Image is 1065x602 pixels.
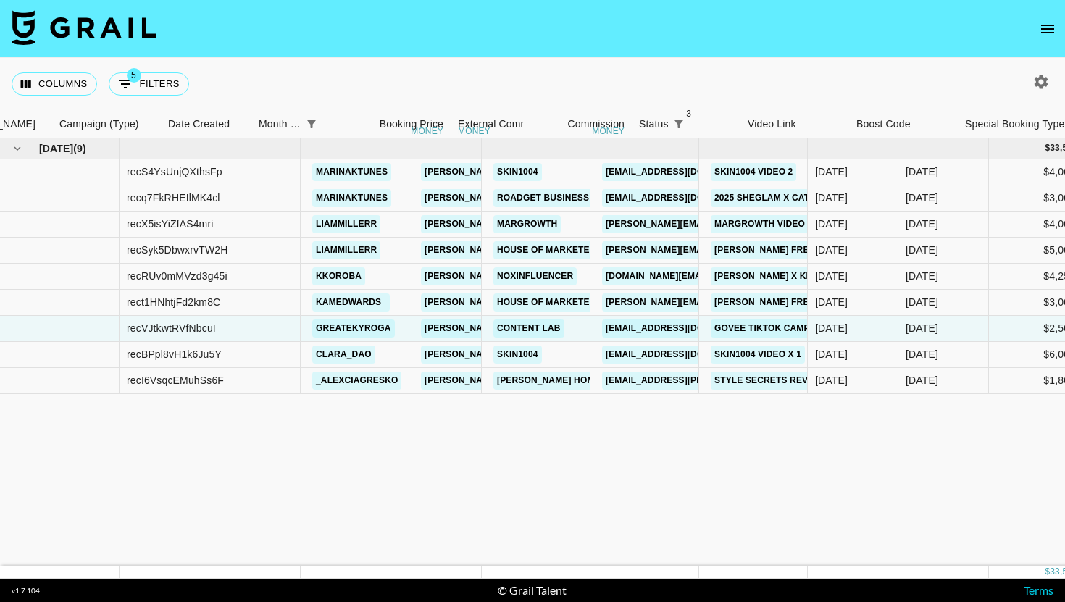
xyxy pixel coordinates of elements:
[73,141,86,156] span: ( 9 )
[312,163,391,181] a: marinaktunes
[127,269,227,283] div: recRUv0mMVzd3g45i
[602,241,838,259] a: [PERSON_NAME][EMAIL_ADDRESS][DOMAIN_NAME]
[312,372,401,390] a: _alexciagresko
[711,319,835,338] a: GOVEE TIKTOK CAMPAIGN
[259,110,301,138] div: Month Due
[127,373,224,388] div: recI6VsqcEMuhSs6F
[856,110,911,138] div: Boost Code
[312,267,365,285] a: kkoroba
[711,215,816,233] a: margrowth video 5
[711,346,805,364] a: Skin1004 video x 1
[602,189,764,207] a: [EMAIL_ADDRESS][DOMAIN_NAME]
[127,321,216,335] div: recVJtkwtRVfNbcuI
[711,267,849,285] a: [PERSON_NAME] X KKOROBA
[493,241,606,259] a: house of marketers
[12,72,97,96] button: Select columns
[815,217,848,231] div: 29/07/2025
[421,372,657,390] a: [PERSON_NAME][EMAIL_ADDRESS][DOMAIN_NAME]
[815,321,848,335] div: 16/09/2025
[312,293,390,312] a: kamedwards_
[682,106,696,121] span: 3
[421,319,657,338] a: [PERSON_NAME][EMAIL_ADDRESS][DOMAIN_NAME]
[421,293,657,312] a: [PERSON_NAME][EMAIL_ADDRESS][DOMAIN_NAME]
[906,269,938,283] div: Oct '25
[906,295,938,309] div: Oct '25
[815,269,848,283] div: 15/09/2025
[127,295,220,309] div: rect1HNhtjFd2km8C
[322,114,342,134] button: Sort
[493,215,561,233] a: margrowth
[711,163,796,181] a: skin1004 video 2
[493,372,604,390] a: [PERSON_NAME] Home
[1033,14,1062,43] button: open drawer
[251,110,342,138] div: Month Due
[906,321,938,335] div: Oct '25
[458,127,490,135] div: money
[127,217,214,231] div: recX5isYiZfAS4mri
[312,319,395,338] a: greatekyroga
[711,189,958,207] a: 2025 SHEGLAM X Catwoman Collection Campaign
[312,215,380,233] a: liammillerr
[493,346,542,364] a: SKIN1004
[632,110,740,138] div: Status
[602,372,838,390] a: [EMAIL_ADDRESS][PERSON_NAME][DOMAIN_NAME]
[639,110,669,138] div: Status
[127,191,220,205] div: recq7FkRHEIlMK4cl
[127,68,141,83] span: 5
[711,293,829,312] a: [PERSON_NAME] FREELY
[7,138,28,159] button: hide children
[109,72,189,96] button: Show filters
[312,346,375,364] a: clara_dao
[567,110,625,138] div: Commission
[312,241,380,259] a: liammillerr
[815,295,848,309] div: 19/09/2025
[1045,566,1050,578] div: $
[12,586,40,595] div: v 1.7.104
[906,373,938,388] div: Oct '25
[815,191,848,205] div: 25/09/2025
[421,189,657,207] a: [PERSON_NAME][EMAIL_ADDRESS][DOMAIN_NAME]
[127,243,227,257] div: recSyk5DbwxrvTW2H
[59,110,139,138] div: Campaign (Type)
[127,347,222,361] div: recBPpl8vH1k6Ju5Y
[1045,142,1050,154] div: $
[602,215,838,233] a: [PERSON_NAME][EMAIL_ADDRESS][DOMAIN_NAME]
[127,164,222,179] div: recS4YsUnjQXthsFp
[421,267,657,285] a: [PERSON_NAME][EMAIL_ADDRESS][DOMAIN_NAME]
[301,114,322,134] button: Show filters
[740,110,849,138] div: Video Link
[421,163,657,181] a: [PERSON_NAME][EMAIL_ADDRESS][DOMAIN_NAME]
[602,346,764,364] a: [EMAIL_ADDRESS][DOMAIN_NAME]
[493,267,577,285] a: noxinfluencer
[493,293,606,312] a: house of marketers
[411,127,443,135] div: money
[849,110,958,138] div: Boost Code
[421,241,657,259] a: [PERSON_NAME][EMAIL_ADDRESS][DOMAIN_NAME]
[815,164,848,179] div: 24/09/2025
[602,163,764,181] a: [EMAIL_ADDRESS][DOMAIN_NAME]
[421,346,657,364] a: [PERSON_NAME][EMAIL_ADDRESS][DOMAIN_NAME]
[906,347,938,361] div: Oct '25
[669,114,689,134] div: 3 active filters
[1024,583,1053,597] a: Terms
[906,217,938,231] div: Oct '25
[592,127,625,135] div: money
[458,110,556,138] div: External Commission
[421,215,657,233] a: [PERSON_NAME][EMAIL_ADDRESS][DOMAIN_NAME]
[168,110,230,138] div: Date Created
[815,347,848,361] div: 09/09/2025
[52,110,161,138] div: Campaign (Type)
[711,241,829,259] a: [PERSON_NAME] FREELY
[906,191,938,205] div: Oct '25
[602,319,764,338] a: [EMAIL_ADDRESS][DOMAIN_NAME]
[602,267,837,285] a: [DOMAIN_NAME][EMAIL_ADDRESS][DOMAIN_NAME]
[815,243,848,257] div: 19/09/2025
[301,114,322,134] div: 1 active filter
[906,164,938,179] div: Oct '25
[39,141,73,156] span: [DATE]
[161,110,251,138] div: Date Created
[906,243,938,257] div: Oct '25
[493,319,564,338] a: Content Lab
[493,189,671,207] a: Roadget Business [DOMAIN_NAME].
[602,293,838,312] a: [PERSON_NAME][EMAIL_ADDRESS][DOMAIN_NAME]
